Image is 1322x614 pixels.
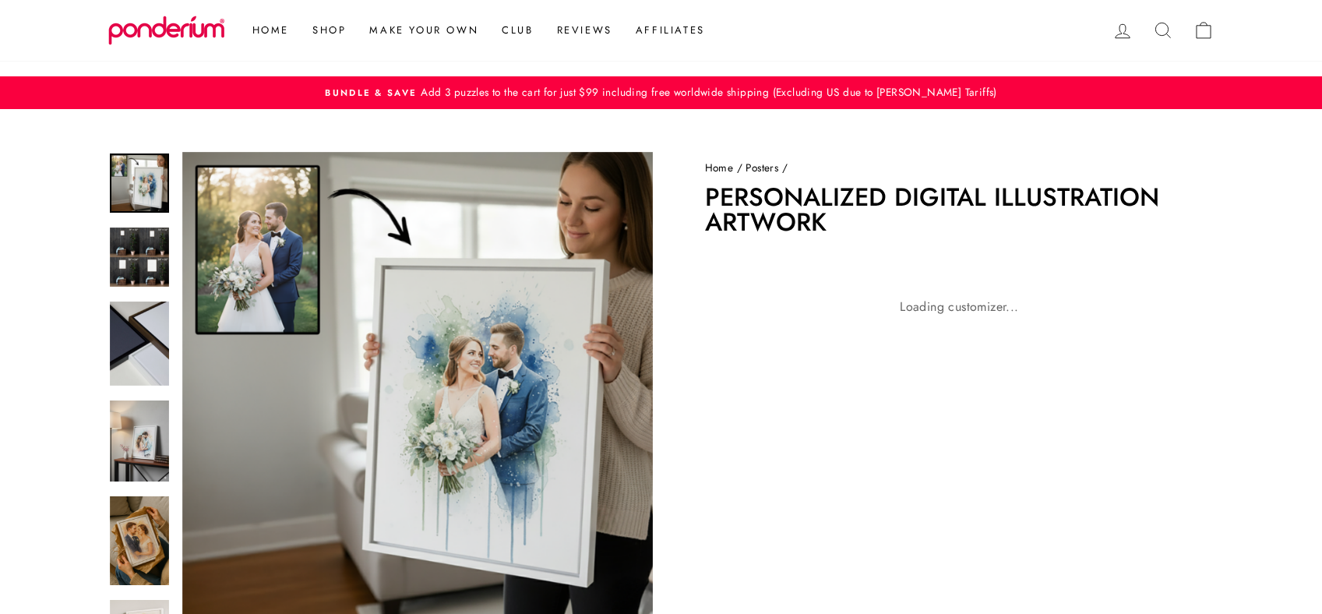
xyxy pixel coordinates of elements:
[705,160,1214,177] nav: breadcrumbs
[624,16,717,44] a: Affiliates
[782,160,788,175] span: /
[545,16,624,44] a: Reviews
[110,228,169,287] img: Personalized Digital Illustration Artwork
[490,16,545,44] a: Club
[746,160,778,175] a: Posters
[233,16,717,44] ul: Primary
[705,266,1214,348] div: Loading customizer...
[108,16,225,45] img: Ponderium
[241,16,301,44] a: Home
[110,401,169,482] img: Personalized Digital Illustration Artwork
[325,86,417,99] span: Bundle & Save
[705,160,734,175] a: Home
[110,496,169,585] img: Personalized Digital Illustration Artwork
[705,185,1214,235] h1: Personalized Digital Illustration Artwork
[110,302,169,386] img: Personalized Digital Illustration Artwork
[417,84,996,100] span: Add 3 puzzles to the cart for just $99 including free worldwide shipping (Excluding US due to [PE...
[301,16,358,44] a: Shop
[737,160,742,175] span: /
[112,84,1211,101] a: Bundle & SaveAdd 3 puzzles to the cart for just $99 including free worldwide shipping (Excluding ...
[358,16,490,44] a: Make Your Own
